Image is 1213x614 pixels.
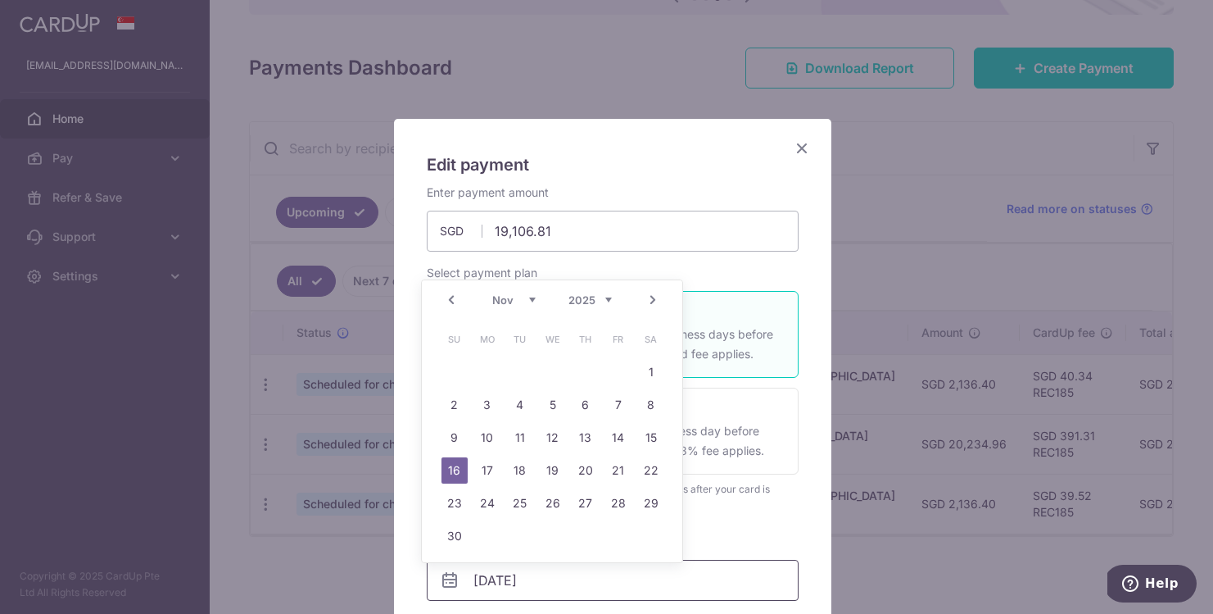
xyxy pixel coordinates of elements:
span: Thursday [573,326,599,352]
a: 8 [638,392,664,418]
a: 28 [605,490,631,516]
a: 19 [540,457,566,484]
label: Select payment plan [427,265,537,281]
input: DD / MM / YYYY [427,560,799,601]
a: Next [643,290,663,310]
a: 5 [540,392,566,418]
a: 27 [573,490,599,516]
a: 14 [605,425,631,451]
a: 22 [638,457,664,484]
a: 11 [507,425,533,451]
a: 29 [638,490,664,516]
a: 21 [605,457,631,484]
a: 18 [507,457,533,484]
a: 17 [474,457,500,484]
a: 3 [474,392,500,418]
input: 0.00 [427,211,799,252]
span: SGD [440,223,482,239]
span: Monday [474,326,500,352]
a: 13 [573,425,599,451]
a: 12 [540,425,566,451]
span: Wednesday [540,326,566,352]
iframe: Opens a widget where you can find more information [1107,565,1197,606]
a: Prev [441,290,461,310]
a: 2 [441,392,468,418]
label: Enter payment amount [427,184,549,201]
a: 15 [638,425,664,451]
a: 7 [605,392,631,418]
a: 4 [507,392,533,418]
a: 1 [638,359,664,385]
a: 10 [474,425,500,451]
span: Friday [605,326,631,352]
a: 6 [573,392,599,418]
span: Sunday [441,326,468,352]
a: 23 [441,490,468,516]
a: 26 [540,490,566,516]
a: 25 [507,490,533,516]
a: 30 [441,523,468,549]
a: 24 [474,490,500,516]
span: Tuesday [507,326,533,352]
span: Saturday [638,326,664,352]
button: Close [792,139,812,158]
h5: Edit payment [427,152,799,178]
a: 9 [441,425,468,451]
a: 20 [573,457,599,484]
a: 16 [441,457,468,484]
